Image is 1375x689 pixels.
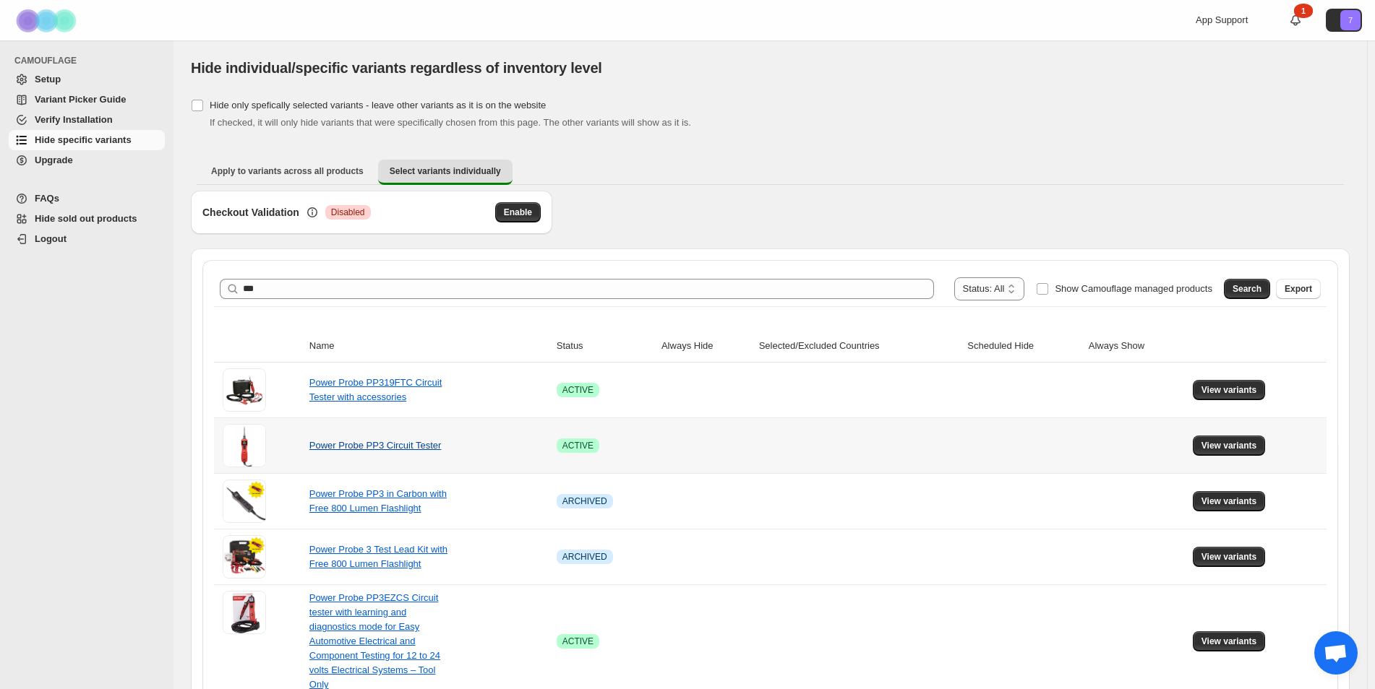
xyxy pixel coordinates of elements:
[9,188,165,209] a: FAQs
[1285,283,1312,295] span: Export
[211,165,364,177] span: Apply to variants across all products
[1193,380,1266,400] button: View variants
[223,535,266,578] img: Power Probe 3 Test Lead Kit with Free 800 Lumen Flashlight
[1084,330,1188,363] th: Always Show
[9,229,165,249] a: Logout
[9,110,165,130] a: Verify Installation
[35,74,61,84] span: Setup
[1193,547,1266,567] button: View variants
[562,636,594,647] span: ACTIVE
[223,591,266,634] img: Power Probe PP3EZCS Circuit tester with learning and diagnostics mode for Easy Automotive Electri...
[200,160,375,183] button: Apply to variants across all products
[1196,14,1248,25] span: App Support
[223,480,266,523] img: Power Probe PP3 in Carbon with Free 800 Lumen Flashlight
[390,165,501,177] span: Select variants individually
[12,1,84,40] img: Camouflage
[1201,440,1257,451] span: View variants
[223,424,266,467] img: Power Probe PP3 Circuit Tester
[378,160,513,185] button: Select variants individually
[963,330,1084,363] th: Scheduled Hide
[1055,283,1212,294] span: Show Camouflage managed products
[331,207,365,218] span: Disabled
[562,551,607,563] span: ARCHIVED
[1201,384,1257,396] span: View variants
[35,193,59,204] span: FAQs
[35,213,137,224] span: Hide sold out products
[1224,279,1270,299] button: Search
[35,114,113,125] span: Verify Installation
[1233,283,1262,295] span: Search
[202,205,299,220] h3: Checkout Validation
[1326,9,1362,32] button: Avatar with initials 7
[1193,491,1266,511] button: View variants
[9,130,165,150] a: Hide specific variants
[1314,631,1358,675] div: Open chat
[1348,16,1353,25] text: 7
[1201,636,1257,647] span: View variants
[657,330,755,363] th: Always Hide
[9,90,165,110] a: Variant Picker Guide
[562,384,594,396] span: ACTIVE
[1193,631,1266,651] button: View variants
[309,440,442,451] a: Power Probe PP3 Circuit Tester
[1294,4,1313,18] div: 1
[552,330,657,363] th: Status
[1201,495,1257,507] span: View variants
[305,330,552,363] th: Name
[35,155,73,165] span: Upgrade
[223,368,266,412] img: Power Probe PP319FTC Circuit Tester with accessories
[1193,435,1266,456] button: View variants
[1201,551,1257,563] span: View variants
[210,100,546,110] span: Hide only spefically selected variants - leave other variants as it is on the website
[755,330,964,363] th: Selected/Excluded Countries
[1276,279,1321,299] button: Export
[309,544,447,569] a: Power Probe 3 Test Lead Kit with Free 800 Lumen Flashlight
[9,209,165,229] a: Hide sold out products
[1288,13,1303,27] a: 1
[504,207,532,218] span: Enable
[562,440,594,451] span: ACTIVE
[9,150,165,170] a: Upgrade
[309,488,447,513] a: Power Probe PP3 in Carbon with Free 800 Lumen Flashlight
[210,117,691,128] span: If checked, it will only hide variants that were specifically chosen from this page. The other va...
[495,202,541,222] button: Enable
[9,69,165,90] a: Setup
[35,94,126,105] span: Variant Picker Guide
[1340,10,1361,30] span: Avatar with initials 7
[191,60,602,76] span: Hide individual/specific variants regardless of inventory level
[14,55,166,66] span: CAMOUFLAGE
[562,495,607,507] span: ARCHIVED
[35,134,132,145] span: Hide specific variants
[35,233,67,244] span: Logout
[309,377,442,402] a: Power Probe PP319FTC Circuit Tester with accessories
